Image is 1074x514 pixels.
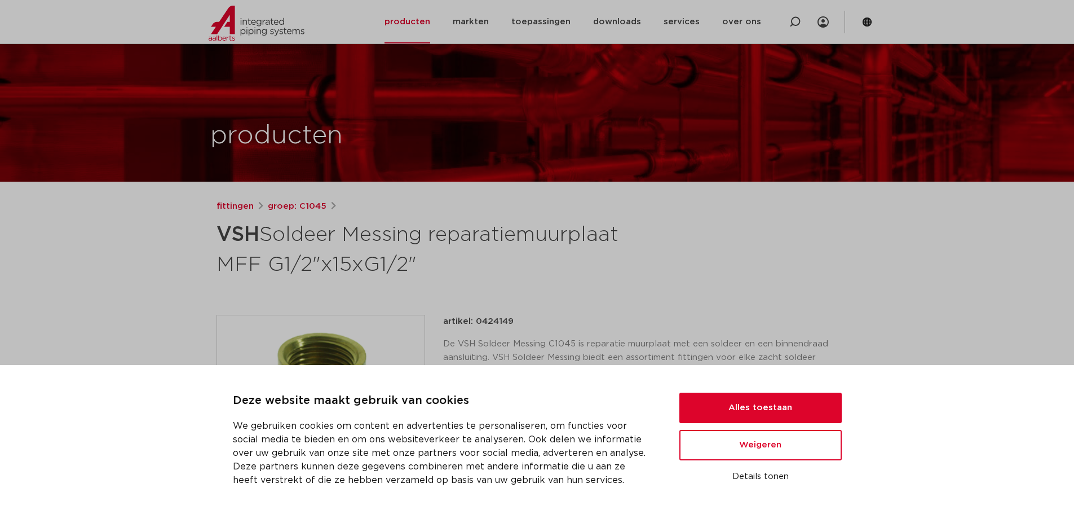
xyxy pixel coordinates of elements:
button: Alles toestaan [679,393,842,423]
h1: producten [210,118,343,154]
p: We gebruiken cookies om content en advertenties te personaliseren, om functies voor social media ... [233,419,652,487]
h1: Soldeer Messing reparatiemuurplaat MFF G1/2"x15xG1/2" [216,218,640,279]
p: Deze website maakt gebruik van cookies [233,392,652,410]
a: groep: C1045 [268,200,326,213]
button: Weigeren [679,430,842,460]
p: artikel: 0424149 [443,315,514,328]
a: fittingen [216,200,254,213]
button: Details tonen [679,467,842,486]
p: De VSH Soldeer Messing C1045 is reparatie muurplaat met een soldeer en een binnendraad aansluitin... [443,337,858,392]
strong: VSH [216,225,259,245]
